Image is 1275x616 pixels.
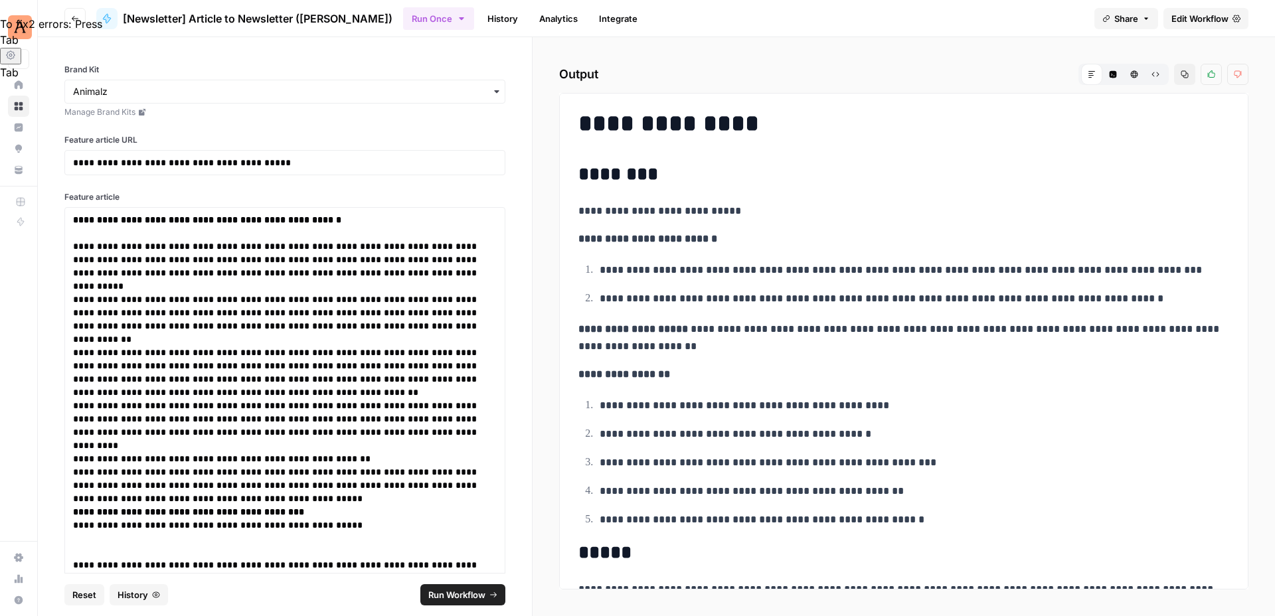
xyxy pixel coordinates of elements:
label: Feature article [64,191,505,203]
a: Insights [8,117,29,138]
span: Run Workflow [428,588,485,601]
a: Opportunities [8,138,29,159]
a: Your Data [8,159,29,181]
a: Browse [8,96,29,117]
button: Run Workflow [420,584,505,605]
a: Settings [8,547,29,568]
span: Reset [72,588,96,601]
a: Usage [8,568,29,589]
span: History [118,588,148,601]
a: Home [8,74,29,96]
button: Reset [64,584,104,605]
label: Feature article URL [64,134,505,146]
a: Manage Brand Kits [64,106,505,118]
button: Help + Support [8,589,29,611]
input: Animalz [73,85,497,98]
button: History [110,584,168,605]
